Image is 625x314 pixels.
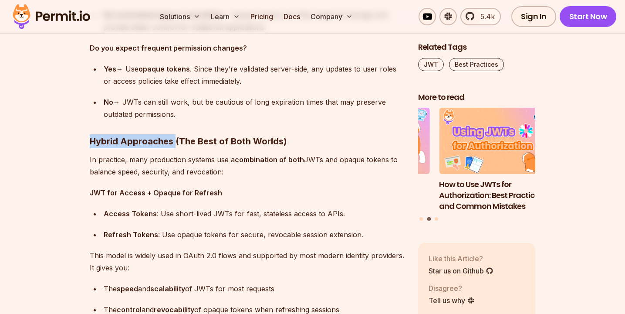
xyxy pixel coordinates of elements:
[117,305,142,314] strong: control
[117,284,138,293] strong: speed
[439,179,557,212] h3: How to Use JWTs for Authorization: Best Practices and Common Mistakes
[429,283,475,294] p: Disagree?
[90,249,404,274] p: This model is widely used in OAuth 2.0 flows and supported by most modern identity providers. It ...
[419,217,423,221] button: Go to slide 1
[560,6,617,27] a: Start Now
[460,8,501,25] a: 5.4k
[207,8,243,25] button: Learn
[235,155,304,164] strong: combination of both
[418,92,536,103] h2: More to read
[150,284,185,293] strong: scalability
[104,230,158,239] strong: Refresh Tokens
[156,8,204,25] button: Solutions
[9,2,94,31] img: Permit logo
[90,136,287,147] strong: Hybrid Approaches (The Best of Both Worlds)
[104,98,113,106] strong: No
[435,217,438,221] button: Go to slide 3
[104,63,404,87] div: → Use . Since they’re validated server-side, any updates to user roles or access policies take ef...
[429,253,493,264] p: Like this Article?
[90,188,222,197] strong: JWT for Access + Opaque for Refresh
[418,108,536,222] div: Posts
[90,44,247,52] strong: Do you expect frequent permission changes?
[154,305,194,314] strong: revocability
[90,154,404,178] p: In practice, many production systems use a JWTs and opaque tokens to balance speed, security, and...
[312,108,430,212] li: 1 of 3
[439,108,557,212] li: 2 of 3
[104,65,116,73] strong: Yes
[439,108,557,212] a: How to Use JWTs for Authorization: Best Practices and Common MistakesHow to Use JWTs for Authoriz...
[312,179,430,201] h3: Why JWTs Can’t Handle AI Agent Access
[104,96,404,120] div: → JWTs can still work, but be cautious of long expiration times that may preserve outdated permis...
[104,229,404,241] div: : Use opaque tokens for secure, revocable session extension.
[439,108,557,174] img: How to Use JWTs for Authorization: Best Practices and Common Mistakes
[449,58,504,71] a: Best Practices
[418,42,536,53] h2: Related Tags
[429,295,475,306] a: Tell us why
[307,8,356,25] button: Company
[104,209,157,218] strong: Access Tokens
[104,283,404,295] div: The and of JWTs for most requests
[418,58,444,71] a: JWT
[104,208,404,220] div: : Use short-lived JWTs for fast, stateless access to APIs.
[280,8,304,25] a: Docs
[475,11,495,22] span: 5.4k
[427,217,431,221] button: Go to slide 2
[247,8,277,25] a: Pricing
[511,6,556,27] a: Sign In
[139,65,190,73] strong: opaque tokens
[429,266,493,276] a: Star us on Github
